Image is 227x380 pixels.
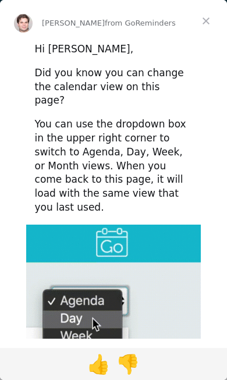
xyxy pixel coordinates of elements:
div: Hi [PERSON_NAME], [35,42,193,56]
span: [PERSON_NAME] [42,19,105,27]
div: You can use the dropdown box in the upper right corner to switch to Agenda, Day, Week, or Month v... [35,118,193,215]
span: 👎 [116,353,140,375]
span: 👍 [87,353,111,375]
img: Profile image for Jonathan [14,14,33,33]
div: Did you know you can change the calendar view on this page? [35,66,193,108]
span: from GoReminders [105,19,176,27]
span: thumbs up reaction [84,350,114,378]
span: 1 reaction [114,350,143,378]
